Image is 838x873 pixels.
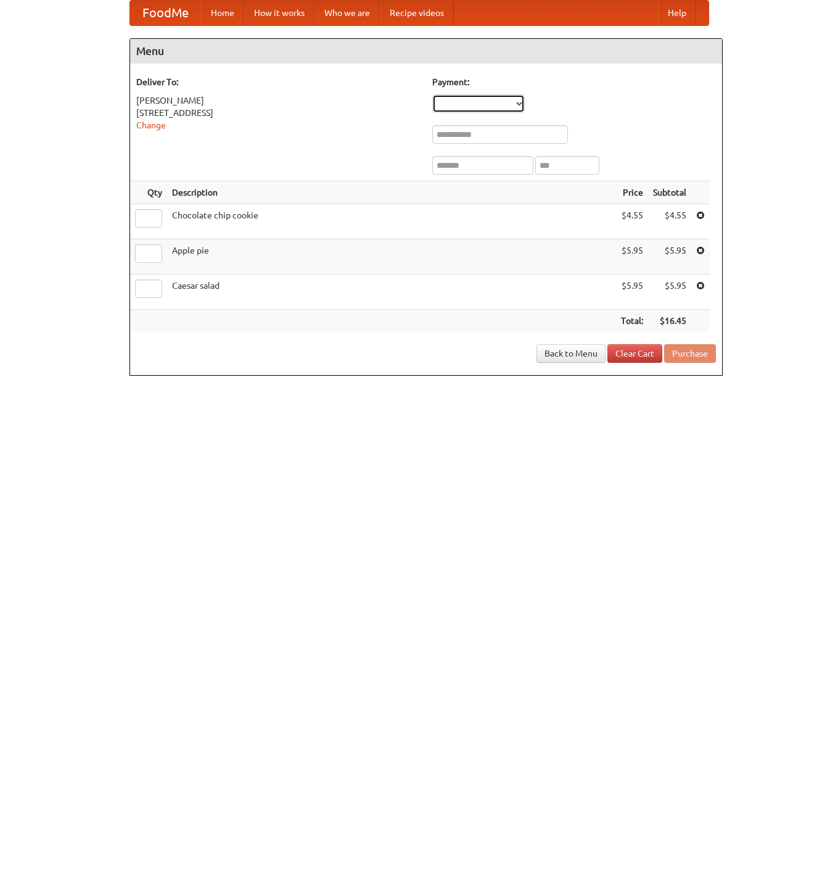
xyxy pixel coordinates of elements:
a: Who we are [314,1,380,25]
th: Price [616,181,648,204]
a: Help [658,1,696,25]
th: $16.45 [648,310,691,333]
td: $5.95 [648,239,691,275]
th: Subtotal [648,181,691,204]
div: [STREET_ADDRESS] [136,107,420,119]
td: $4.55 [616,204,648,239]
a: Back to Menu [536,344,606,363]
h4: Menu [130,39,722,64]
a: FoodMe [130,1,201,25]
th: Total: [616,310,648,333]
td: Caesar salad [167,275,616,310]
a: Home [201,1,244,25]
a: How it works [244,1,314,25]
a: Change [136,120,166,130]
th: Qty [130,181,167,204]
td: $5.95 [616,275,648,310]
div: [PERSON_NAME] [136,94,420,107]
h5: Deliver To: [136,76,420,88]
h5: Payment: [432,76,716,88]
a: Recipe videos [380,1,454,25]
td: $4.55 [648,204,691,239]
td: $5.95 [648,275,691,310]
td: Chocolate chip cookie [167,204,616,239]
button: Purchase [664,344,716,363]
td: $5.95 [616,239,648,275]
td: Apple pie [167,239,616,275]
th: Description [167,181,616,204]
a: Clear Cart [607,344,662,363]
